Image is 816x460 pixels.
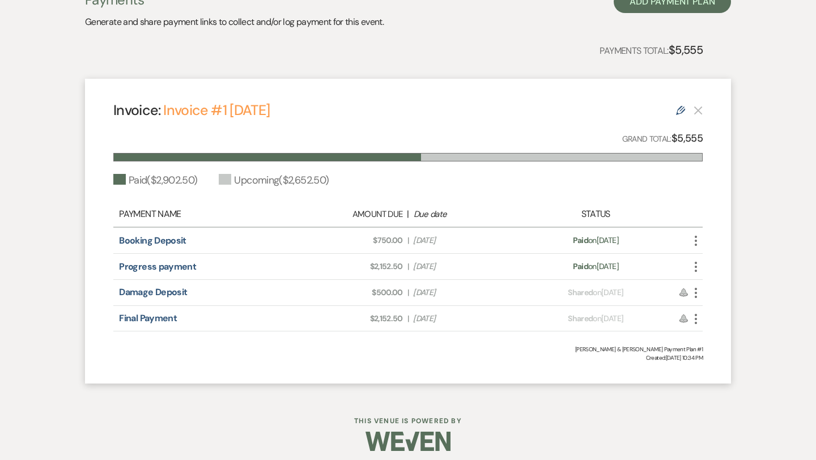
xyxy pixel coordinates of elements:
button: This payment plan cannot be deleted because it contains links that have been paid through Weven’s... [694,105,703,115]
span: [DATE] [413,261,517,272]
div: on [DATE] [524,235,668,246]
span: Paid [573,261,588,271]
p: Generate and share payment links to collect and/or log payment for this event. [85,15,384,29]
span: Created: [DATE] 10:34 PM [113,353,703,362]
div: Upcoming ( $2,652.50 ) [219,173,329,188]
span: [DATE] [413,235,517,246]
a: Final Payment [119,312,177,324]
a: Progress payment [119,261,196,272]
a: Damage Deposit [119,286,187,298]
strong: $5,555 [671,131,703,145]
a: Booking Deposit [119,235,186,246]
span: $750.00 [299,235,403,246]
div: Due date [414,208,518,221]
strong: $5,555 [669,42,703,57]
div: on [DATE] [524,313,668,325]
div: on [DATE] [524,287,668,299]
span: | [407,235,409,246]
p: Payments Total: [600,41,703,59]
div: Amount Due [298,208,402,221]
span: | [407,287,409,299]
span: Shared [568,313,593,323]
div: Payment Name [119,207,292,221]
span: | [407,261,409,272]
span: Paid [573,235,588,245]
span: | [407,313,409,325]
span: $2,152.50 [299,261,403,272]
p: Grand Total: [622,130,703,147]
div: [PERSON_NAME] & [PERSON_NAME] Payment Plan #1 [113,345,703,353]
span: Shared [568,287,593,297]
h4: Invoice: [113,100,270,120]
span: [DATE] [413,287,517,299]
div: Status [524,207,668,221]
a: Invoice #1 [DATE] [163,101,270,120]
span: [DATE] [413,313,517,325]
div: on [DATE] [524,261,668,272]
span: $2,152.50 [299,313,403,325]
div: | [292,207,524,221]
span: $500.00 [299,287,403,299]
div: Paid ( $2,902.50 ) [113,173,197,188]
